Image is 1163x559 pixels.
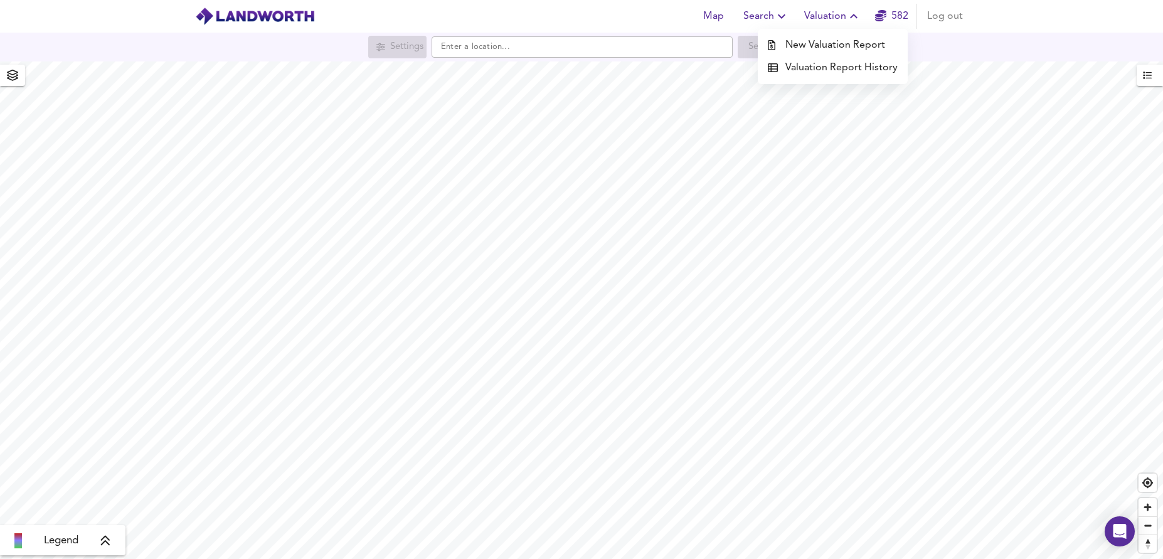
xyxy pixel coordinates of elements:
[368,36,427,58] div: Search for a location first or explore the map
[1139,535,1157,553] button: Reset bearing to north
[698,8,728,25] span: Map
[799,4,866,29] button: Valuation
[758,34,908,56] a: New Valuation Report
[1139,498,1157,516] button: Zoom in
[875,8,908,25] a: 582
[927,8,963,25] span: Log out
[738,36,795,58] div: Search for a location first or explore the map
[1105,516,1135,546] div: Open Intercom Messenger
[195,7,315,26] img: logo
[693,4,733,29] button: Map
[922,4,968,29] button: Log out
[743,8,789,25] span: Search
[871,4,911,29] button: 582
[804,8,861,25] span: Valuation
[1139,474,1157,492] button: Find my location
[758,56,908,79] a: Valuation Report History
[738,4,794,29] button: Search
[1139,516,1157,535] button: Zoom out
[1139,517,1157,535] span: Zoom out
[432,36,733,58] input: Enter a location...
[1139,535,1157,553] span: Reset bearing to north
[44,533,78,548] span: Legend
